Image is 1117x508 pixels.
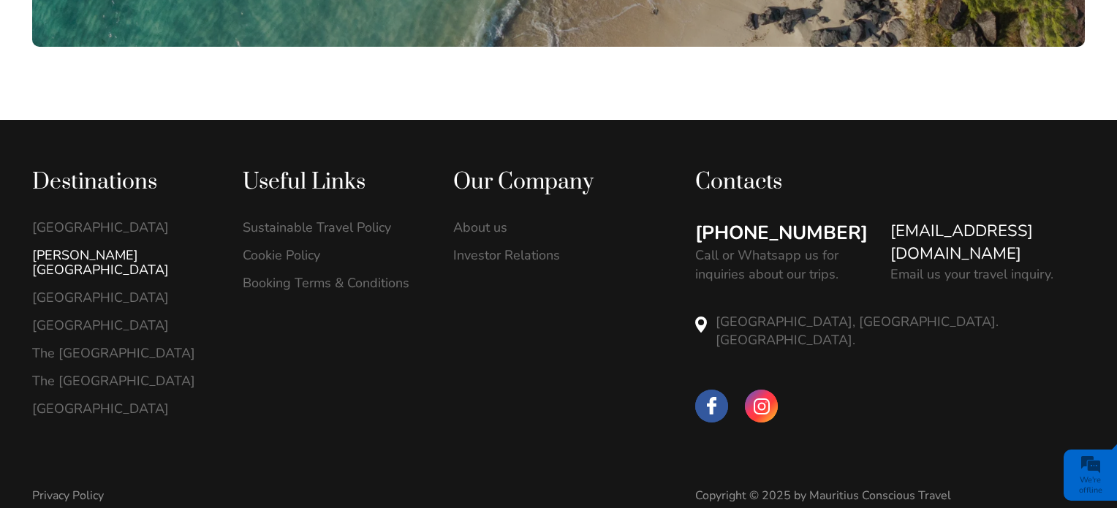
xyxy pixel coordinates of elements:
[453,248,633,262] a: Investor Relations
[243,168,423,197] div: Useful Links
[240,7,275,42] div: Minimize live chat window
[214,398,265,417] em: Submit
[243,248,423,262] a: Cookie Policy
[453,168,633,197] div: Our Company
[32,248,212,277] a: [PERSON_NAME][GEOGRAPHIC_DATA]
[32,401,212,416] a: [GEOGRAPHIC_DATA]
[695,246,875,283] p: Call or Whatsapp us for inquiries about our trips.
[32,318,212,333] a: [GEOGRAPHIC_DATA]
[19,178,267,211] input: Enter your email address
[243,276,423,290] a: Booking Terms & Conditions
[19,135,267,167] input: Enter your last name
[1067,475,1113,496] div: We're offline
[243,220,423,235] a: Sustainable Travel Policy
[32,290,212,305] a: [GEOGRAPHIC_DATA]
[695,220,868,246] a: [PHONE_NUMBER]
[16,75,38,97] div: Navigation go back
[716,313,1085,349] p: [GEOGRAPHIC_DATA], [GEOGRAPHIC_DATA]. [GEOGRAPHIC_DATA].
[695,168,1085,197] div: Contacts
[32,168,212,197] div: Destinations
[32,346,212,360] a: The [GEOGRAPHIC_DATA]
[890,265,1053,284] p: Email us your travel inquiry.
[19,221,267,385] textarea: Type your message and click 'Submit'
[32,488,104,504] a: Privacy Policy
[695,488,1085,504] div: Copyright © 2025 by Mauritius Conscious Travel
[98,77,268,96] div: Leave a message
[32,220,212,235] a: [GEOGRAPHIC_DATA]
[890,220,1085,265] a: [EMAIL_ADDRESS][DOMAIN_NAME]
[32,374,212,388] a: The [GEOGRAPHIC_DATA]
[453,220,633,235] a: About us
